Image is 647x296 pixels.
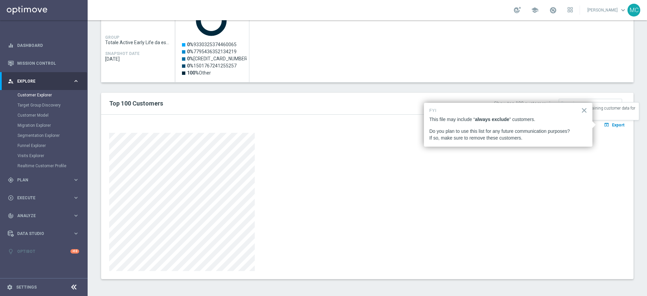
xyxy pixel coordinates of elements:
a: Funnel Explorer [18,143,70,148]
span: Export [612,123,624,127]
p: FYI [429,108,587,113]
div: Data Studio [8,231,73,237]
a: Realtime Customer Profile [18,163,70,169]
div: Customer Explorer [18,90,87,100]
div: Plan [8,177,73,183]
i: play_circle_outline [8,195,14,201]
text: 1501767241255257 [187,63,237,68]
div: Explore [8,78,73,84]
div: Realtime Customer Profile [18,161,87,171]
button: open_in_browser Export [603,120,625,129]
p: ” customers. [509,117,535,122]
i: keyboard_arrow_right [73,78,79,84]
text: [CREDIT_CARD_NUMBER] [187,56,249,61]
a: Customer Explorer [18,92,70,98]
a: Customer Model [18,113,70,118]
div: MC [627,4,640,17]
button: track_changes Analyze keyboard_arrow_right [7,213,80,218]
div: Visits Explorer [18,151,87,161]
a: Settings [16,285,37,289]
p: Do you plan to use this list for any future communication purposes? [429,128,587,135]
button: Close [581,105,587,116]
i: keyboard_arrow_right [73,212,79,219]
button: lightbulb Optibot +10 [7,249,80,254]
div: Execute [8,195,73,201]
i: person_search [8,78,14,84]
strong: always exclude [475,117,509,122]
text: Other [187,70,211,76]
div: Migration Explorer [18,120,87,130]
button: person_search Explore keyboard_arrow_right [7,79,80,84]
div: Show top 100 customers by [494,101,554,107]
span: Explore [17,79,73,83]
i: equalizer [8,42,14,49]
h4: SNAPSHOT DATE [105,51,140,56]
button: gps_fixed Plan keyboard_arrow_right [7,177,80,183]
i: keyboard_arrow_right [73,230,79,237]
a: [PERSON_NAME]keyboard_arrow_down [587,5,627,15]
tspan: 0% [187,56,193,61]
div: Mission Control [8,54,79,72]
i: settings [7,284,13,290]
div: Customer Model [18,110,87,120]
h2: Top 100 Customers [109,99,406,108]
i: keyboard_arrow_right [73,195,79,201]
div: +10 [70,249,79,254]
span: Data Studio [17,232,73,236]
a: Optibot [17,242,70,260]
button: Mission Control [7,61,80,66]
div: Segmentation Explorer [18,130,87,141]
i: open_in_browser [604,122,611,127]
span: Plan [17,178,73,182]
div: Funnel Explorer [18,141,87,151]
tspan: 100% [187,70,199,76]
i: gps_fixed [8,177,14,183]
p: This file may include “ [429,117,475,122]
tspan: 0% [187,63,193,68]
a: Target Group Discovery [18,102,70,108]
div: Optibot [8,242,79,260]
div: Target Group Discovery [18,100,87,110]
span: keyboard_arrow_down [619,6,627,14]
a: Visits Explorer [18,153,70,158]
span: Execute [17,196,73,200]
button: play_circle_outline Execute keyboard_arrow_right [7,195,80,201]
p: If so, make sure to remove these customers. [429,135,587,142]
div: Dashboard [8,36,79,54]
span: 2025-08-10 [105,56,171,62]
text: 9330325374460065 [187,42,237,47]
i: lightbulb [8,248,14,255]
a: Mission Control [17,54,79,72]
button: equalizer Dashboard [7,43,80,48]
a: Segmentation Explorer [18,133,70,138]
div: Analyze [8,213,73,219]
h4: GROUP [105,35,119,40]
a: Migration Explorer [18,123,70,128]
span: Totale Active Early Life da escludere [105,40,171,45]
a: Dashboard [17,36,79,54]
text: 7795436352134219 [187,49,237,54]
tspan: 0% [187,49,193,54]
i: keyboard_arrow_right [73,177,79,183]
span: Analyze [17,214,73,218]
button: Data Studio keyboard_arrow_right [7,231,80,236]
i: track_changes [8,213,14,219]
span: school [531,6,538,14]
tspan: 0% [187,42,193,47]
